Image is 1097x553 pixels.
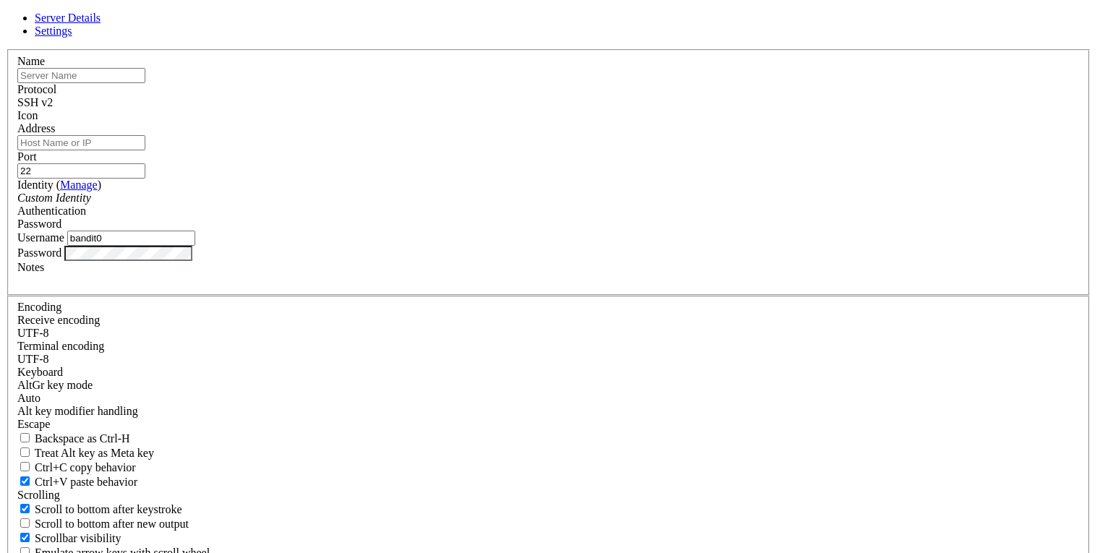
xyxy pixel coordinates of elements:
[20,533,30,542] input: Scrollbar visibility
[17,205,86,217] label: Authentication
[17,432,130,445] label: If true, the backspace should send BS ('\x08', aka ^H). Otherwise the backspace key should send '...
[17,135,145,150] input: Host Name or IP
[6,58,910,71] x-row: | | |_) | (_| | | | | (_| | | |_
[56,179,101,191] span: ( )
[17,247,61,259] label: Password
[6,136,910,149] x-row: |
[17,109,38,121] label: Icon
[17,476,137,488] label: Ctrl+V pastes if true, sends ^V to host if false. Ctrl+Shift+V sends ^V to host if true, pastes i...
[17,392,1080,405] div: Auto
[17,353,1080,366] div: UTF-8
[17,261,44,273] label: Notes
[6,6,910,19] x-row: -- Pre-authentication banner message from server: ----------------------------
[17,314,100,326] label: Set the expected encoding for data received from the host. If the encodings do not match, visual ...
[35,532,121,544] span: Scrollbar visibility
[17,327,49,339] span: UTF-8
[17,83,56,95] label: Protocol
[17,366,63,378] label: Keyboard
[17,447,154,459] label: Whether the Alt key acts as a Meta key or as a distinct Alt key.
[17,461,136,473] label: Ctrl-C copies if true, send ^C to host if false. Ctrl-Shift-C sends ^C to host if true, copies if...
[17,301,61,313] label: Encoding
[17,503,182,515] label: Whether to scroll to the bottom on any keystroke.
[6,123,910,136] x-row: | More information on [URL][DOMAIN_NAME]
[6,19,910,32] x-row: | _ _ _ _
[20,476,30,486] input: Ctrl+V paste behavior
[6,45,910,58] x-row: | | '_ \ / _` | '_ \ / _` | | __|
[17,405,138,417] label: Controls how the Alt key is handled. Escape: Send an ESC prefix. 8-Bit: Add 128 to the typed char...
[60,179,98,191] a: Manage
[20,433,30,442] input: Backspace as Ctrl-H
[35,432,130,445] span: Backspace as Ctrl-H
[6,162,910,175] x-row: -- End of banner message from server -----------------------------------------
[35,503,182,515] span: Scroll to bottom after keystroke
[35,518,189,530] span: Scroll to bottom after new output
[17,518,189,530] label: Scroll to bottom after new output.
[17,68,145,83] input: Server Name
[6,71,910,84] x-row: | |_.__/ \__,_|_| |_|\__,_|_|\__|
[17,340,104,352] label: The default terminal encoding. ISO-2022 enables character map translations (like graphics maps). ...
[20,462,30,471] input: Ctrl+C copy behavior
[299,188,304,201] div: (48, 14)
[17,192,91,204] i: Custom Identity
[17,163,145,179] input: Port Number
[17,418,1080,431] div: Escape
[35,12,101,24] a: Server Details
[20,447,30,457] input: Treat Alt key as Meta key
[35,25,72,37] a: Settings
[17,96,1080,109] div: SSH v2
[35,447,154,459] span: Treat Alt key as Meta key
[17,192,1080,205] div: Custom Identity
[6,149,910,162] x-row: | backend: [PERSON_NAME]-1
[17,353,49,365] span: UTF-8
[17,532,121,544] label: The vertical scrollbar mode.
[6,84,910,97] x-row: |
[17,55,45,67] label: Name
[6,110,910,123] x-row: | This is an OverTheWire game server.
[17,218,1080,231] div: Password
[17,231,64,244] label: Username
[20,504,30,513] input: Scroll to bottom after keystroke
[17,218,61,230] span: Password
[6,175,910,188] x-row: Access denied
[20,518,30,528] input: Scroll to bottom after new output
[35,461,136,473] span: Ctrl+C copy behavior
[17,179,101,191] label: Identity
[6,97,910,110] x-row: |
[17,379,93,391] label: Set the expected encoding for data received from the host. If the encodings do not match, visual ...
[17,122,55,134] label: Address
[17,418,50,430] span: Escape
[6,188,910,201] x-row: [EMAIL_ADDRESS][DOMAIN_NAME]'s password:
[17,150,37,163] label: Port
[17,489,60,501] label: Scrolling
[35,476,137,488] span: Ctrl+V paste behavior
[6,32,910,45] x-row: | | |__ __ _ _ __ __| (_) |_
[17,96,53,108] span: SSH v2
[67,231,195,246] input: Login Username
[17,327,1080,340] div: UTF-8
[17,392,40,404] span: Auto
